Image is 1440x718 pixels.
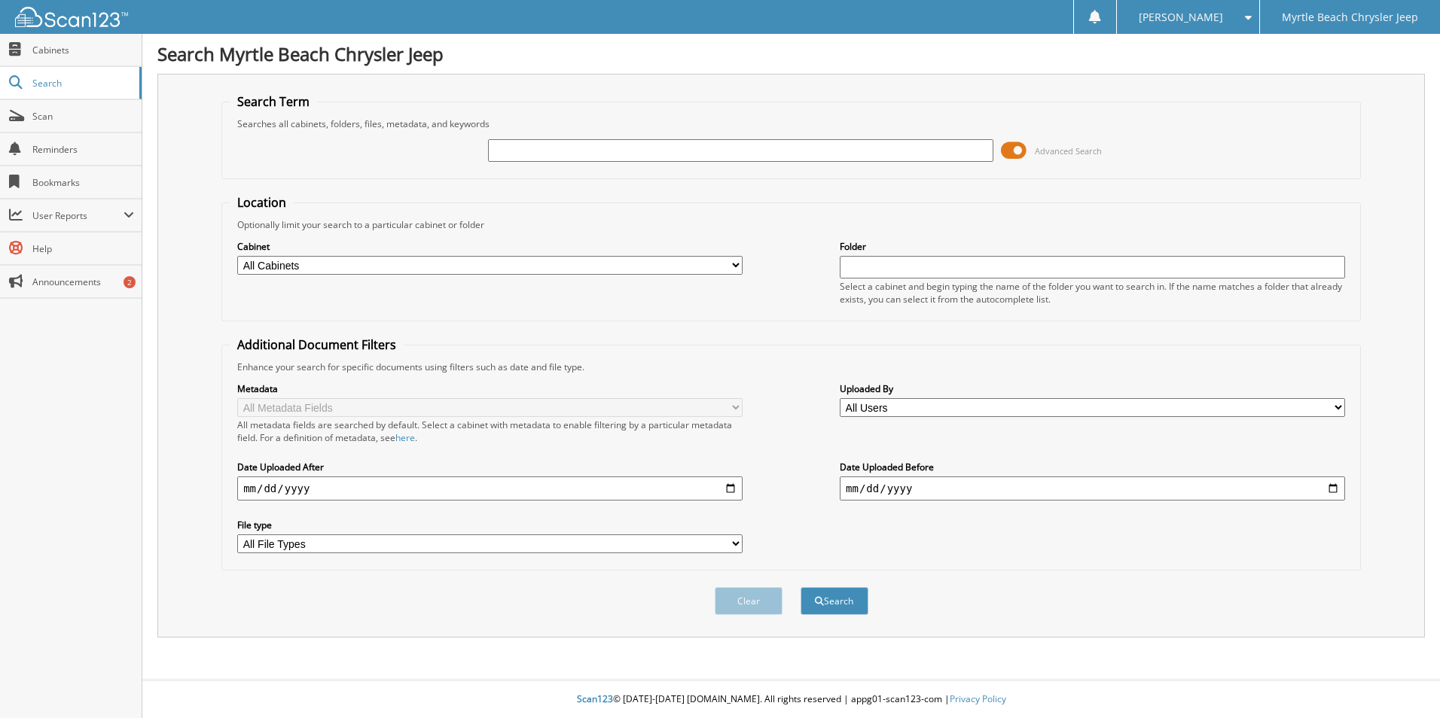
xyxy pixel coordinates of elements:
[124,276,136,288] div: 2
[1139,13,1223,22] span: [PERSON_NAME]
[230,194,294,211] legend: Location
[237,382,743,395] label: Metadata
[32,110,134,123] span: Scan
[840,461,1345,473] label: Date Uploaded Before
[715,587,783,615] button: Clear
[230,218,1353,231] div: Optionally limit your search to a particular cabinet or folder
[237,519,743,531] label: File type
[157,41,1425,66] h1: Search Myrtle Beach Chrysler Jeep
[230,93,317,110] legend: Search Term
[840,476,1345,500] input: end
[32,143,134,156] span: Reminders
[237,476,743,500] input: start
[840,240,1345,253] label: Folder
[237,240,743,253] label: Cabinet
[32,275,134,288] span: Announcements
[395,431,415,444] a: here
[32,176,134,189] span: Bookmarks
[1035,145,1102,157] span: Advanced Search
[840,280,1345,306] div: Select a cabinet and begin typing the name of the folder you want to search in. If the name match...
[840,382,1345,395] label: Uploaded By
[230,361,1353,373] div: Enhance your search for specific documents using filters such as date and file type.
[32,44,134,56] span: Cabinets
[237,461,743,473] label: Date Uploaded After
[1365,646,1440,718] iframe: Chat Widget
[801,587,868,615] button: Search
[32,77,132,90] span: Search
[32,242,134,255] span: Help
[15,7,128,27] img: scan123-logo-white.svg
[230,336,404,353] legend: Additional Document Filters
[1282,13,1418,22] span: Myrtle Beach Chrysler Jeep
[230,117,1353,130] div: Searches all cabinets, folders, files, metadata, and keywords
[32,209,124,222] span: User Reports
[237,418,743,444] div: All metadata fields are searched by default. Select a cabinet with metadata to enable filtering b...
[577,692,613,705] span: Scan123
[950,692,1006,705] a: Privacy Policy
[142,681,1440,718] div: © [DATE]-[DATE] [DOMAIN_NAME]. All rights reserved | appg01-scan123-com |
